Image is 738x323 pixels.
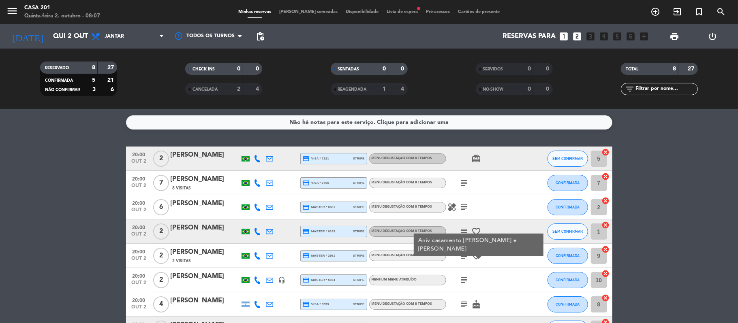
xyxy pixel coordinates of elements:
[303,179,310,187] i: credit_card
[472,154,481,164] i: card_giftcard
[129,222,149,232] span: 20:00
[556,302,580,306] span: CONFIRMADA
[45,79,73,83] span: CONFIRMADA
[338,67,359,71] span: SENTADAS
[528,66,531,72] strong: 0
[153,223,169,240] span: 2
[234,10,275,14] span: Minhas reservas
[460,202,469,212] i: subject
[129,149,149,159] span: 20:00
[548,272,588,288] button: CONFIRMADA
[129,295,149,304] span: 20:00
[303,301,310,308] i: credit_card
[92,87,96,92] strong: 3
[602,221,610,229] i: cancel
[372,181,432,184] span: Menu degustação com 8 tempos
[303,276,336,284] span: master * 5874
[602,172,610,181] i: cancel
[670,32,679,41] span: print
[556,181,580,185] span: CONFIRMADA
[171,174,240,185] div: [PERSON_NAME]
[586,31,596,42] i: looks_3
[602,197,610,205] i: cancel
[24,4,100,12] div: Casa 201
[460,275,469,285] i: subject
[612,31,623,42] i: looks_5
[255,32,265,41] span: pending_actions
[303,228,310,235] i: credit_card
[552,156,583,161] span: SEM CONFIRMAR
[460,178,469,188] i: subject
[483,87,504,91] span: NO-SHOW
[173,258,191,264] span: 2 Visitas
[303,204,310,211] i: credit_card
[303,155,310,162] i: credit_card
[75,32,85,41] i: arrow_drop_down
[129,280,149,289] span: out 2
[422,10,454,14] span: Pré-acessos
[45,66,69,70] span: RESERVADO
[173,185,191,191] span: 8 Visitas
[129,304,149,314] span: out 2
[92,65,95,70] strong: 8
[353,204,365,210] span: stripe
[447,202,457,212] i: healing
[602,245,610,253] i: cancel
[401,86,406,92] strong: 4
[256,86,261,92] strong: 4
[153,175,169,191] span: 7
[548,223,588,240] button: SEM CONFIRMAR
[303,155,329,162] span: visa * 7121
[129,183,149,192] span: out 2
[688,66,696,72] strong: 27
[303,204,336,211] span: master * 8661
[716,7,726,17] i: search
[353,302,365,307] span: stripe
[171,150,240,160] div: [PERSON_NAME]
[338,87,367,91] span: REAGENDADA
[460,227,469,236] i: subject
[556,205,580,209] span: CONFIRMADA
[460,300,469,309] i: subject
[129,207,149,217] span: out 2
[548,248,588,264] button: CONFIRMADA
[129,159,149,168] span: out 2
[129,232,149,241] span: out 2
[111,87,116,92] strong: 6
[353,180,365,185] span: stripe
[107,65,116,70] strong: 27
[625,84,635,94] i: filter_list
[303,252,336,259] span: master * 2981
[171,247,240,257] div: [PERSON_NAME]
[237,86,241,92] strong: 2
[342,10,383,14] span: Disponibilidade
[153,296,169,312] span: 4
[6,5,18,20] button: menu
[626,67,638,71] span: TOTAL
[372,278,417,281] span: Nenhum menu atribuído
[107,77,116,83] strong: 21
[303,179,329,187] span: visa * 3766
[548,296,588,312] button: CONFIRMADA
[275,10,342,14] span: [PERSON_NAME] semeadas
[454,10,504,14] span: Cartões de presente
[372,254,432,257] span: Menu degustação com 8 tempos
[353,229,365,234] span: stripe
[171,198,240,209] div: [PERSON_NAME]
[639,31,650,42] i: add_box
[372,157,432,160] span: Menu degustação com 8 tempos
[45,88,80,92] span: NÃO CONFIRMAR
[289,118,449,127] div: Não há notas para este serviço. Clique para adicionar uma
[556,253,580,258] span: CONFIRMADA
[383,66,386,72] strong: 0
[599,31,610,42] i: looks_4
[278,276,286,284] i: headset_mic
[572,31,583,42] i: looks_two
[171,295,240,306] div: [PERSON_NAME]
[401,66,406,72] strong: 0
[416,6,421,11] span: fiber_manual_record
[383,86,386,92] strong: 1
[383,10,422,14] span: Lista de espera
[129,256,149,265] span: out 2
[528,86,531,92] strong: 0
